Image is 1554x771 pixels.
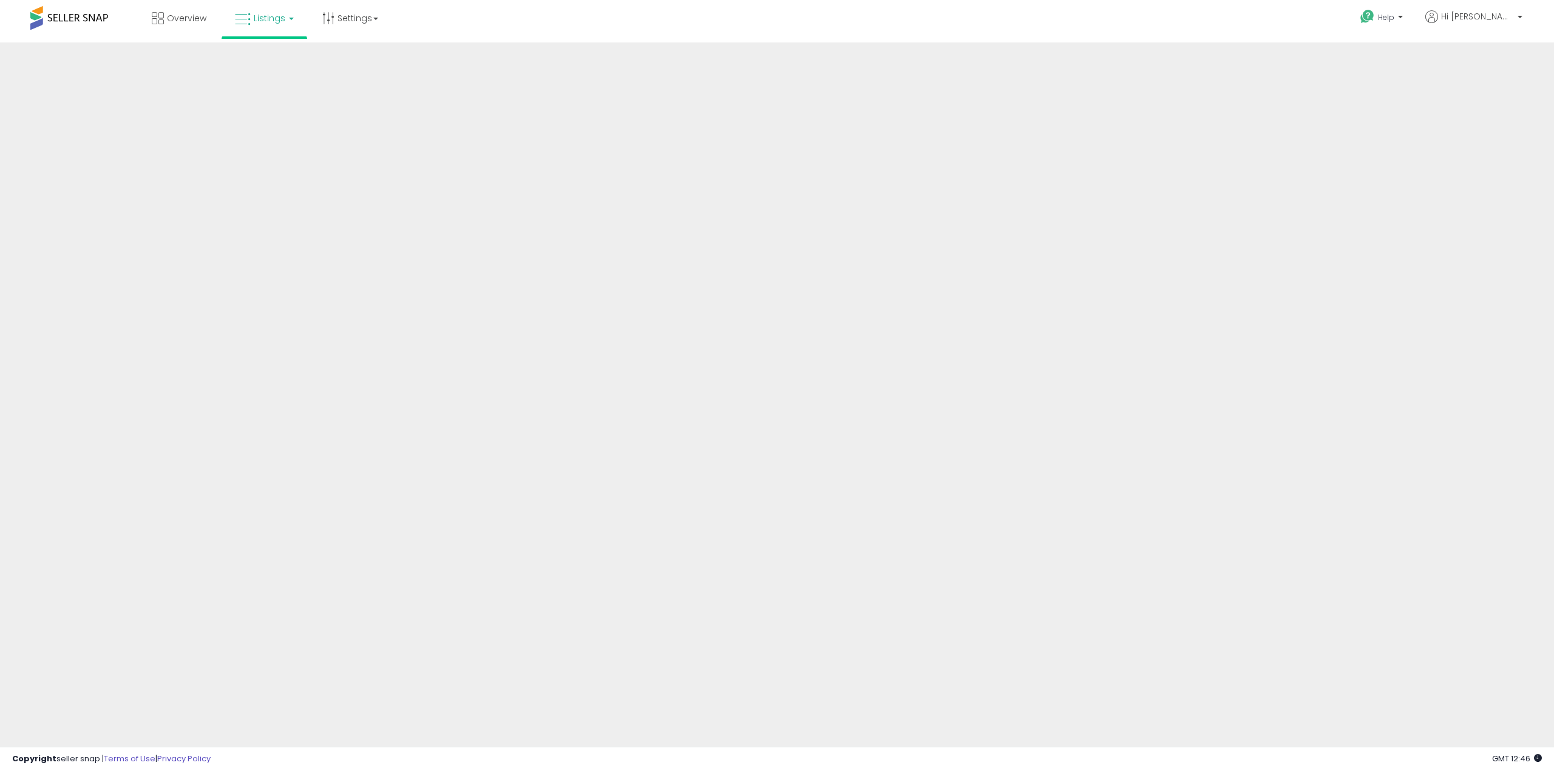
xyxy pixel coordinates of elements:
i: Get Help [1360,9,1375,24]
span: Hi [PERSON_NAME] [1441,10,1514,22]
span: Help [1378,12,1394,22]
span: Overview [167,12,206,24]
a: Hi [PERSON_NAME] [1425,10,1522,38]
span: Listings [254,12,285,24]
